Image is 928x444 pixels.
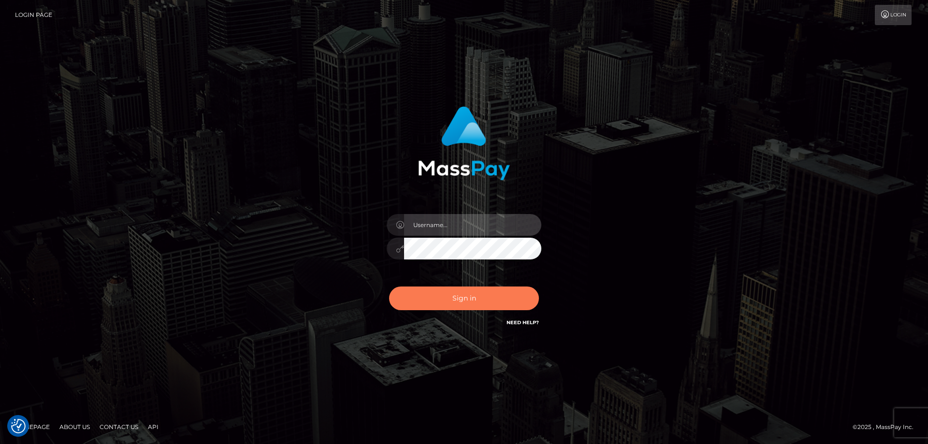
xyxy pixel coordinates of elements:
button: Consent Preferences [11,419,26,433]
a: Contact Us [96,419,142,434]
a: Login [875,5,912,25]
a: Homepage [11,419,54,434]
button: Sign in [389,286,539,310]
img: MassPay Login [418,106,510,180]
a: Login Page [15,5,52,25]
a: About Us [56,419,94,434]
a: API [144,419,162,434]
input: Username... [404,214,541,236]
img: Revisit consent button [11,419,26,433]
a: Need Help? [507,319,539,326]
div: © 2025 , MassPay Inc. [853,422,921,432]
